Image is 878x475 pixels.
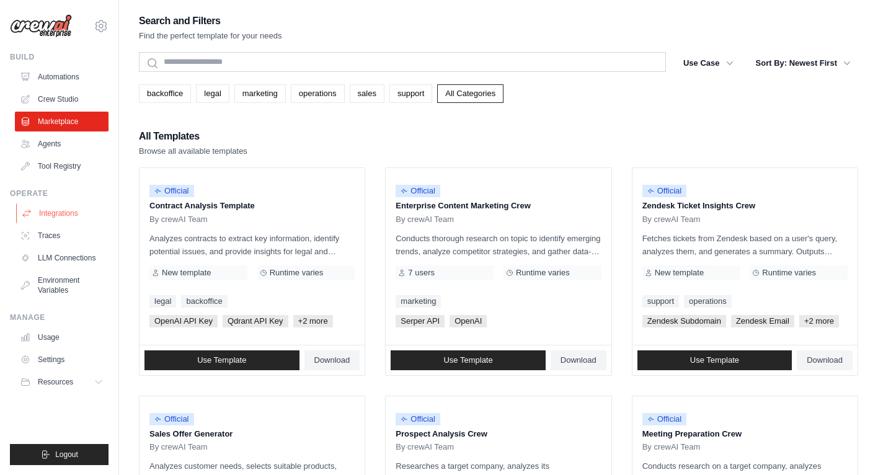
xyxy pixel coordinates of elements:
[15,327,109,347] a: Usage
[314,355,350,365] span: Download
[139,30,282,42] p: Find the perfect template for your needs
[762,268,816,278] span: Runtime varies
[149,413,194,425] span: Official
[637,350,792,370] a: Use Template
[642,413,687,425] span: Official
[389,84,432,103] a: support
[10,189,109,198] div: Operate
[149,185,194,197] span: Official
[642,185,687,197] span: Official
[396,215,454,224] span: By crewAI Team
[396,232,601,258] p: Conducts thorough research on topic to identify emerging trends, analyze competitor strategies, a...
[181,295,227,308] a: backoffice
[450,315,487,327] span: OpenAI
[15,67,109,87] a: Automations
[139,145,247,158] p: Browse all available templates
[642,442,701,452] span: By crewAI Team
[561,355,596,365] span: Download
[797,350,853,370] a: Download
[396,413,440,425] span: Official
[16,203,110,223] a: Integrations
[676,52,741,74] button: Use Case
[10,52,109,62] div: Build
[10,444,109,465] button: Logout
[293,315,333,327] span: +2 more
[396,442,454,452] span: By crewAI Team
[196,84,229,103] a: legal
[291,84,345,103] a: operations
[149,442,208,452] span: By crewAI Team
[139,128,247,145] h2: All Templates
[799,315,839,327] span: +2 more
[144,350,299,370] a: Use Template
[15,112,109,131] a: Marketplace
[642,315,726,327] span: Zendesk Subdomain
[443,355,492,365] span: Use Template
[642,232,848,258] p: Fetches tickets from Zendesk based on a user's query, analyzes them, and generates a summary. Out...
[690,355,739,365] span: Use Template
[437,84,503,103] a: All Categories
[15,226,109,246] a: Traces
[15,156,109,176] a: Tool Registry
[162,268,211,278] span: New template
[551,350,606,370] a: Download
[748,52,858,74] button: Sort By: Newest First
[197,355,246,365] span: Use Template
[655,268,704,278] span: New template
[396,428,601,440] p: Prospect Analysis Crew
[55,450,78,459] span: Logout
[149,315,218,327] span: OpenAI API Key
[807,355,843,365] span: Download
[396,315,445,327] span: Serper API
[15,372,109,392] button: Resources
[15,89,109,109] a: Crew Studio
[15,270,109,300] a: Environment Variables
[149,295,176,308] a: legal
[223,315,288,327] span: Qdrant API Key
[10,313,109,322] div: Manage
[149,232,355,258] p: Analyzes contracts to extract key information, identify potential issues, and provide insights fo...
[149,428,355,440] p: Sales Offer Generator
[642,215,701,224] span: By crewAI Team
[149,200,355,212] p: Contract Analysis Template
[684,295,732,308] a: operations
[304,350,360,370] a: Download
[15,350,109,370] a: Settings
[10,14,72,38] img: Logo
[408,268,435,278] span: 7 users
[139,84,191,103] a: backoffice
[396,185,440,197] span: Official
[642,428,848,440] p: Meeting Preparation Crew
[38,377,73,387] span: Resources
[642,295,679,308] a: support
[149,215,208,224] span: By crewAI Team
[516,268,570,278] span: Runtime varies
[15,248,109,268] a: LLM Connections
[396,295,441,308] a: marketing
[731,315,794,327] span: Zendesk Email
[642,200,848,212] p: Zendesk Ticket Insights Crew
[270,268,324,278] span: Runtime varies
[15,134,109,154] a: Agents
[139,12,282,30] h2: Search and Filters
[234,84,286,103] a: marketing
[396,200,601,212] p: Enterprise Content Marketing Crew
[391,350,546,370] a: Use Template
[350,84,384,103] a: sales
